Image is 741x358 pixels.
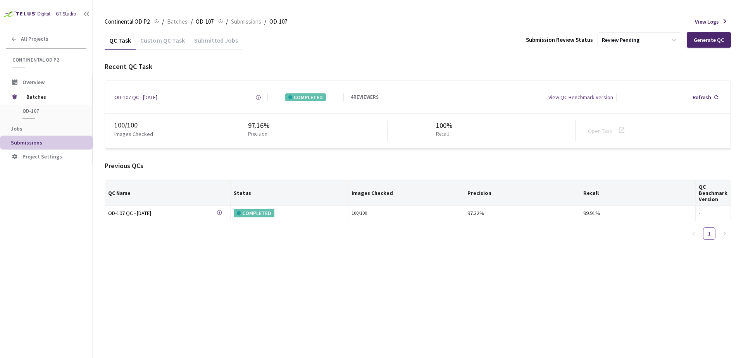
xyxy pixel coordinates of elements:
div: Refresh [693,93,711,101]
div: COMPLETED [285,93,326,101]
a: Open Task [588,127,612,134]
a: OD-107 QC - [DATE] [108,209,217,218]
div: 97.16% [248,120,271,131]
a: OD-107 QC - [DATE] [114,93,157,101]
div: 100% [436,120,453,131]
div: Custom QC Task [136,36,190,50]
div: COMPLETED [234,209,274,217]
li: 1 [703,227,715,240]
div: Submission Review Status [526,36,593,44]
li: Previous Page [688,227,700,240]
div: 100 / 100 [114,120,199,130]
p: Precision [248,131,267,138]
a: Batches [165,17,189,26]
th: Images Checked [348,181,464,206]
li: / [162,17,164,26]
span: View Logs [695,18,719,26]
span: Batches [26,89,79,105]
div: - [699,210,727,217]
div: View QC Benchmark Version [548,93,613,101]
span: Continental OD P2 [105,17,150,26]
span: Batches [167,17,188,26]
li: / [191,17,193,26]
div: Review Pending [602,36,639,44]
button: right [719,227,731,240]
div: Recent QC Task [105,62,731,72]
li: / [226,17,228,26]
span: OD-107 [196,17,214,26]
span: All Projects [21,36,48,42]
div: 99.91% [583,209,692,217]
span: OD-107 [22,108,80,114]
p: Images Checked [114,130,153,138]
li: / [264,17,266,26]
span: Overview [22,79,45,86]
div: 100 / 100 [352,210,461,217]
span: Continental OD P2 [12,57,82,63]
p: Recall [436,131,450,138]
th: QC Benchmark Version [696,181,731,206]
span: left [691,231,696,236]
th: Precision [464,181,581,206]
span: Jobs [11,125,22,132]
button: left [688,227,700,240]
span: Project Settings [22,153,62,160]
span: right [722,231,727,236]
th: Recall [580,181,696,206]
div: OD-107 QC - [DATE] [108,209,217,217]
span: Submissions [11,139,42,146]
div: Generate QC [694,37,724,43]
th: QC Name [105,181,231,206]
a: Submissions [229,17,263,26]
a: 1 [703,228,715,239]
li: Next Page [719,227,731,240]
span: OD-107 [269,17,287,26]
span: Submissions [231,17,261,26]
div: GT Studio [56,10,76,18]
div: 4 REVIEWERS [351,94,379,101]
div: 97.32% [467,209,577,217]
th: Status [231,181,348,206]
div: QC Task [105,36,136,50]
div: Previous QCs [105,161,731,171]
div: Submitted Jobs [190,36,243,50]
